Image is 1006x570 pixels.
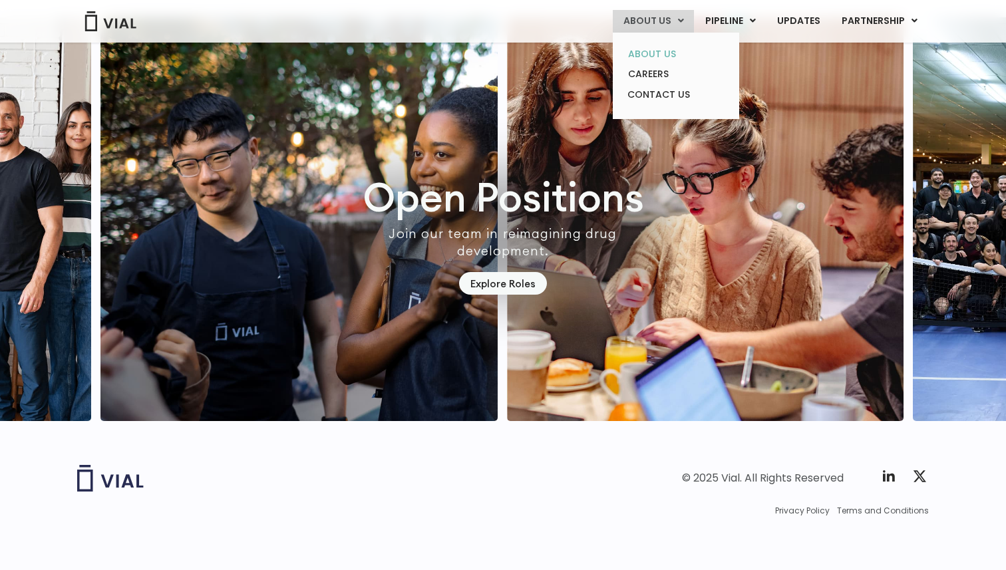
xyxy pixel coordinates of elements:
img: Vial Logo [84,11,137,31]
img: http://Group%20of%20people%20smiling%20wearing%20aprons [100,17,497,421]
a: ABOUT US [617,44,734,65]
a: ABOUT USMenu Toggle [613,10,694,33]
div: © 2025 Vial. All Rights Reserved [682,471,844,486]
a: PIPELINEMenu Toggle [695,10,766,33]
a: Privacy Policy [775,505,830,517]
a: CONTACT US [617,84,734,106]
a: Explore Roles [459,272,547,295]
div: 2 / 7 [507,17,904,421]
a: UPDATES [766,10,830,33]
a: CAREERS [617,64,734,84]
img: Vial logo wih "Vial" spelled out [77,465,144,492]
div: 1 / 7 [100,17,497,421]
a: PARTNERSHIPMenu Toggle [831,10,928,33]
a: Terms and Conditions [837,505,929,517]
